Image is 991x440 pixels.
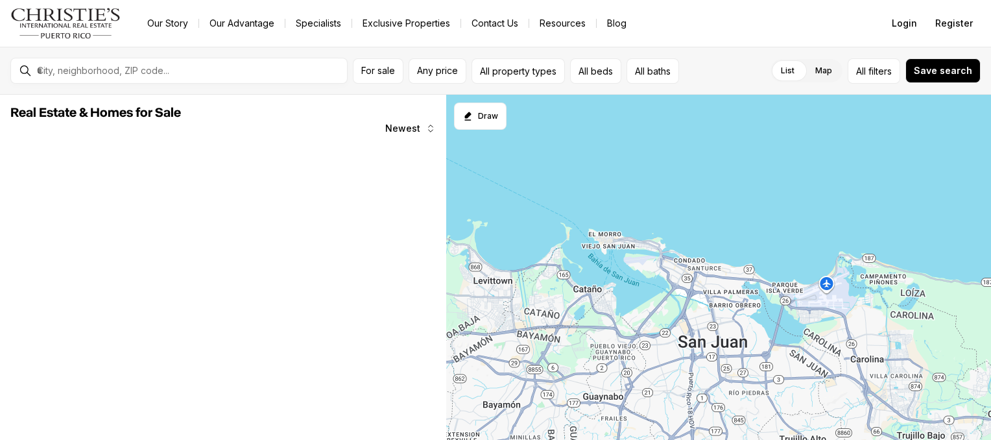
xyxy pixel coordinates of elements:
button: Save search [905,58,981,83]
button: Any price [409,58,466,84]
button: All beds [570,58,621,84]
span: For sale [361,66,395,76]
a: Exclusive Properties [352,14,460,32]
img: logo [10,8,121,39]
button: Register [927,10,981,36]
span: All [856,64,866,78]
a: Blog [597,14,637,32]
a: Resources [529,14,596,32]
a: Our Story [137,14,198,32]
span: Save search [914,66,972,76]
button: Login [884,10,925,36]
span: filters [868,64,892,78]
a: Our Advantage [199,14,285,32]
button: Contact Us [461,14,529,32]
label: List [770,59,805,82]
button: All property types [472,58,565,84]
span: Real Estate & Homes for Sale [10,106,181,119]
button: Newest [377,116,444,141]
a: Specialists [285,14,352,32]
span: Any price [417,66,458,76]
button: For sale [353,58,403,84]
span: Newest [385,123,420,134]
label: Map [805,59,842,82]
button: Allfilters [848,58,900,84]
button: All baths [627,58,679,84]
span: Login [892,18,917,29]
span: Register [935,18,973,29]
button: Start drawing [454,103,507,130]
